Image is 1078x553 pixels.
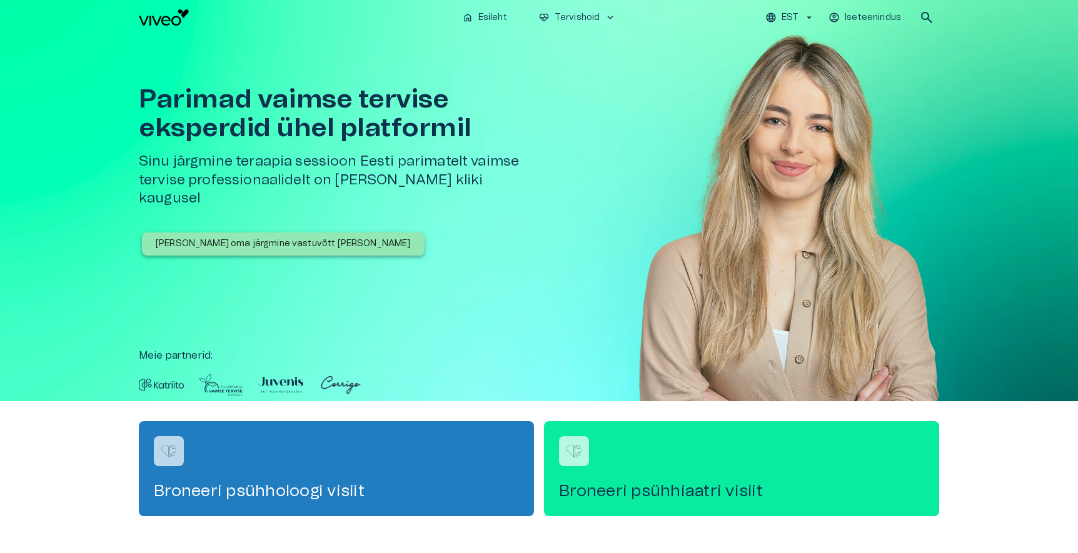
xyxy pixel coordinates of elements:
[139,85,544,142] h1: Parimad vaimse tervise eksperdid ühel platformil
[782,11,798,24] p: EST
[258,373,303,397] img: Partner logo
[154,481,519,501] h4: Broneeri psühholoogi visiit
[478,11,507,24] p: Esileht
[605,12,616,23] span: keyboard_arrow_down
[914,5,939,30] button: open search modal
[763,9,817,27] button: EST
[845,11,901,24] p: Iseteenindus
[139,9,189,26] img: Viveo logo
[457,9,513,27] button: homeEsileht
[159,442,178,461] img: Broneeri psühholoogi visiit logo
[139,152,544,207] h5: Sinu järgmine teraapia sessioon Eesti parimatelt vaimse tervise professionaalidelt on [PERSON_NAM...
[544,421,939,516] a: Navigate to service booking
[139,373,184,397] img: Partner logo
[139,9,452,26] a: Navigate to homepage
[555,11,600,24] p: Tervishoid
[318,373,363,397] img: Partner logo
[827,9,904,27] button: Iseteenindus
[919,10,934,25] span: search
[142,232,425,256] button: [PERSON_NAME] oma järgmine vastuvõtt [PERSON_NAME]
[156,237,411,251] p: [PERSON_NAME] oma järgmine vastuvõtt [PERSON_NAME]
[538,12,550,23] span: ecg_heart
[639,35,939,439] img: Woman smiling
[533,9,622,27] button: ecg_heartTervishoidkeyboard_arrow_down
[139,421,534,516] a: Navigate to service booking
[139,348,939,363] p: Meie partnerid :
[199,373,243,397] img: Partner logo
[565,442,583,461] img: Broneeri psühhiaatri visiit logo
[462,12,473,23] span: home
[559,481,924,501] h4: Broneeri psühhiaatri visiit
